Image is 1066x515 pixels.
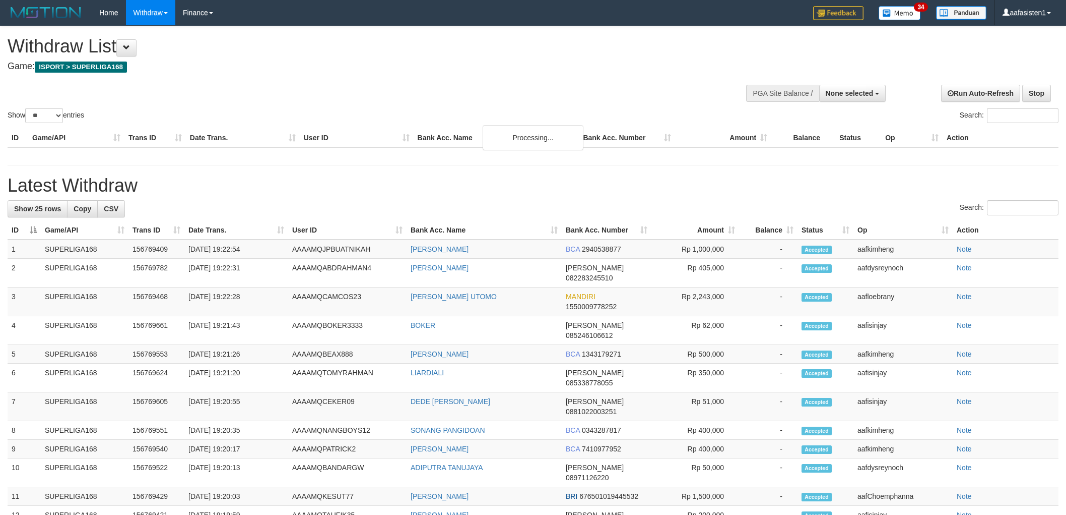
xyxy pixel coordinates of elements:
td: AAAAMQCEKER09 [288,392,407,421]
span: Accepted [802,246,832,254]
td: 8 [8,421,41,440]
a: Note [957,464,972,472]
span: Accepted [802,322,832,330]
a: [PERSON_NAME] [411,445,469,453]
span: Copy 085338778055 to clipboard [566,379,613,387]
td: SUPERLIGA168 [41,345,128,364]
a: Note [957,426,972,434]
span: BCA [566,445,580,453]
a: Note [957,369,972,377]
td: 156769551 [128,421,184,440]
td: SUPERLIGA168 [41,440,128,459]
h1: Withdraw List [8,36,701,56]
td: aafisinjay [853,316,953,345]
td: 156769624 [128,364,184,392]
td: aafkimheng [853,421,953,440]
div: Processing... [483,125,583,150]
td: Rp 405,000 [651,259,739,288]
th: Trans ID [124,129,186,147]
th: Date Trans. [186,129,300,147]
a: [PERSON_NAME] UTOMO [411,293,497,301]
span: Copy 08971126220 to clipboard [566,474,609,482]
td: aafisinjay [853,392,953,421]
td: aafisinjay [853,364,953,392]
th: Bank Acc. Name: activate to sort column ascending [407,221,562,240]
td: Rp 51,000 [651,392,739,421]
td: Rp 2,243,000 [651,288,739,316]
td: - [739,421,797,440]
a: BOKER [411,321,435,329]
a: Note [957,293,972,301]
td: SUPERLIGA168 [41,364,128,392]
th: Status: activate to sort column ascending [797,221,853,240]
td: - [739,240,797,259]
th: Op: activate to sort column ascending [853,221,953,240]
span: ISPORT > SUPERLIGA168 [35,62,127,73]
span: [PERSON_NAME] [566,369,624,377]
th: Balance [771,129,835,147]
td: - [739,345,797,364]
td: Rp 350,000 [651,364,739,392]
td: SUPERLIGA168 [41,288,128,316]
td: Rp 400,000 [651,421,739,440]
span: [PERSON_NAME] [566,397,624,406]
td: 156769409 [128,240,184,259]
span: Copy 7410977952 to clipboard [582,445,621,453]
td: 6 [8,364,41,392]
th: Amount [675,129,771,147]
span: Copy 085246106612 to clipboard [566,331,613,339]
span: Accepted [802,398,832,407]
td: Rp 1,500,000 [651,487,739,506]
a: ADIPUTRA TANUJAYA [411,464,483,472]
img: Button%20Memo.svg [879,6,921,20]
td: AAAAMQBANDARGW [288,459,407,487]
span: Accepted [802,464,832,473]
th: Amount: activate to sort column ascending [651,221,739,240]
h4: Game: [8,62,701,72]
span: Copy 2940538877 to clipboard [582,245,621,253]
td: - [739,259,797,288]
span: Accepted [802,427,832,435]
td: SUPERLIGA168 [41,459,128,487]
span: Copy 676501019445532 to clipboard [579,492,638,500]
span: [PERSON_NAME] [566,264,624,272]
a: CSV [97,200,125,217]
a: Stop [1022,85,1051,102]
th: Action [953,221,1058,240]
a: [PERSON_NAME] [411,245,469,253]
th: Game/API [28,129,124,147]
span: Show 25 rows [14,205,61,213]
td: SUPERLIGA168 [41,421,128,440]
h1: Latest Withdraw [8,176,1058,196]
td: 1 [8,240,41,259]
span: Accepted [802,293,832,302]
td: 2 [8,259,41,288]
td: AAAAMQTOMYRAHMAN [288,364,407,392]
a: SONANG PANGIDOAN [411,426,485,434]
button: None selected [819,85,886,102]
td: 156769522 [128,459,184,487]
span: Accepted [802,264,832,273]
span: BCA [566,245,580,253]
td: aafloebrany [853,288,953,316]
td: [DATE] 19:20:03 [184,487,288,506]
span: Accepted [802,493,832,501]
td: [DATE] 19:22:54 [184,240,288,259]
td: - [739,288,797,316]
td: [DATE] 19:22:28 [184,288,288,316]
span: Accepted [802,445,832,454]
a: Note [957,245,972,253]
th: Trans ID: activate to sort column ascending [128,221,184,240]
td: - [739,459,797,487]
td: aafkimheng [853,440,953,459]
td: SUPERLIGA168 [41,259,128,288]
td: aafkimheng [853,345,953,364]
span: Accepted [802,351,832,359]
td: [DATE] 19:20:35 [184,421,288,440]
a: [PERSON_NAME] [411,264,469,272]
th: Bank Acc. Name [414,129,579,147]
img: MOTION_logo.png [8,5,84,20]
td: 10 [8,459,41,487]
td: [DATE] 19:20:55 [184,392,288,421]
td: AAAAMQPATRICK2 [288,440,407,459]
